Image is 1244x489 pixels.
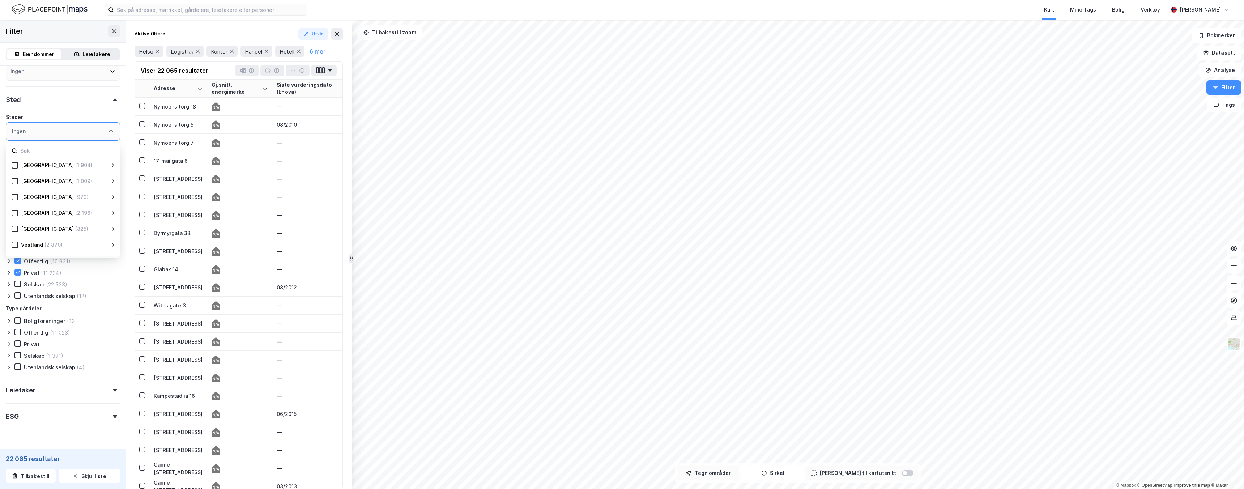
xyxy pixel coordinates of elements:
img: logo.f888ab2527a4732fd821a326f86c7f29.svg [12,3,88,16]
div: (4) [77,364,85,371]
div: Ingen [12,127,26,136]
div: [STREET_ADDRESS] [154,211,203,219]
div: — [277,374,358,382]
div: (13) [67,318,77,324]
div: [PERSON_NAME] [1180,5,1221,14]
span: Kontor [211,48,227,55]
div: [STREET_ADDRESS] [154,446,203,454]
span: Logistikk [171,48,193,55]
div: Selskap [24,352,44,359]
div: — [277,247,358,255]
div: Filter [6,25,23,37]
div: (11 023) [50,329,70,336]
div: [STREET_ADDRESS] [154,356,203,363]
a: Improve this map [1174,483,1210,488]
div: Utenlandsk selskap [24,364,75,371]
a: Mapbox [1116,483,1136,488]
div: Bolig [1112,5,1125,14]
div: (22 533) [46,281,67,288]
button: Bokmerker [1192,28,1241,43]
div: Nymoens torg 5 [154,121,203,128]
div: Privat [24,269,39,276]
div: — [277,356,358,363]
div: — [277,265,358,273]
div: — [277,193,358,201]
div: Boligforeninger [24,318,65,324]
div: [STREET_ADDRESS] [154,175,203,183]
div: [STREET_ADDRESS] [154,374,203,382]
button: Analyse [1199,63,1241,77]
img: Z [1227,337,1241,351]
div: Verktøy [1141,5,1160,14]
div: [STREET_ADDRESS] [154,410,203,418]
div: (10 831) [50,258,71,265]
div: [STREET_ADDRESS] [154,193,203,201]
div: Type gårdeier [6,304,42,313]
div: — [277,229,358,237]
div: Viser 22 065 resultater [141,66,208,75]
div: Adresse [154,85,194,92]
div: — [277,464,358,472]
div: 08/2010 [277,121,358,128]
button: Utvid [298,28,329,40]
div: Utenlandsk selskap [24,293,75,299]
div: Glabak 14 [154,265,203,273]
div: [STREET_ADDRESS] [154,284,203,291]
div: — [277,211,358,219]
div: Offentlig [24,329,48,336]
div: 08/2012 [277,284,358,291]
div: Leietakere [82,50,110,59]
div: Eiendommer [23,50,54,59]
div: — [277,175,358,183]
button: Sirkel [742,466,804,480]
div: Kampestadlia 16 [154,392,203,400]
button: Skjul liste [59,469,120,483]
a: OpenStreetMap [1137,483,1172,488]
span: Hotell [280,48,294,55]
div: Nymoens torg 18 [154,103,203,110]
div: Sted [6,95,21,104]
div: (12) [77,293,86,299]
span: Handel [245,48,262,55]
div: Withs gate 3 [154,302,203,309]
div: Offentlig [24,258,48,265]
button: Filter [1206,80,1241,95]
div: — [277,428,358,436]
div: Leietaker [6,386,35,395]
div: 17. mai gata 6 [154,157,203,165]
div: Aktive filtere [135,31,165,37]
div: Gamle [STREET_ADDRESS] [154,461,203,476]
div: 06/2015 [277,410,358,418]
div: — [277,139,358,146]
div: ESG [6,412,18,421]
button: Tegn områder [678,466,739,480]
div: — [277,302,358,309]
button: Tags [1207,98,1241,112]
div: — [277,338,358,345]
div: Siste vurderingsdato (Enova) [277,82,350,95]
button: Tilbakestill [6,469,56,483]
div: — [277,392,358,400]
div: [STREET_ADDRESS] [154,320,203,327]
div: [STREET_ADDRESS] [154,247,203,255]
div: — [277,103,358,110]
button: Tilbakestill zoom [357,25,422,40]
div: Mine Tags [1070,5,1096,14]
div: [PERSON_NAME] til kartutsnitt [819,469,896,477]
div: Nymoens torg 7 [154,139,203,146]
input: Søk på adresse, matrikkel, gårdeiere, leietakere eller personer [114,4,307,15]
div: (11 234) [41,269,61,276]
div: — [277,320,358,327]
div: Privat [24,341,39,348]
div: [STREET_ADDRESS] [154,338,203,345]
div: — [277,157,358,165]
div: [STREET_ADDRESS] [154,428,203,436]
div: — [277,446,358,454]
div: Kart [1044,5,1054,14]
button: 6 mer [307,47,328,56]
div: Dyrmyrgata 3B [154,229,203,237]
div: (1 391) [46,352,63,359]
div: Steder [6,113,23,122]
button: Datasett [1197,46,1241,60]
div: Selskap [24,281,44,288]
